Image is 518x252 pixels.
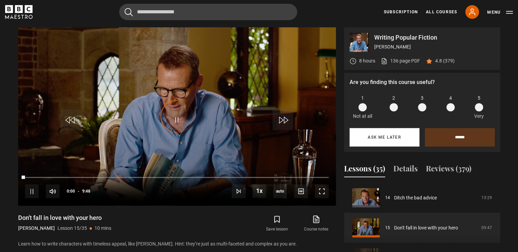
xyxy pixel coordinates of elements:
button: Next Lesson [232,184,245,198]
span: 3 [421,95,424,102]
a: 136 page PDF [381,57,420,65]
button: Details [393,163,418,177]
div: Current quality: 720p [273,184,287,198]
p: [PERSON_NAME] [374,43,495,51]
p: 8 hours [359,57,375,65]
p: [PERSON_NAME] [18,225,55,232]
button: Pause [25,184,39,198]
a: Course notes [296,214,336,234]
span: 1 [361,95,364,102]
a: All Courses [426,9,457,15]
button: Captions [294,184,308,198]
button: Fullscreen [315,184,329,198]
video-js: Video Player [18,27,336,206]
button: Toggle navigation [487,9,513,16]
p: 10 mins [94,225,111,232]
a: Ditch the bad advice [394,194,437,201]
h1: Don't fall in love with your hero [18,214,111,222]
button: Lessons (35) [344,163,385,177]
span: - [78,189,79,194]
p: 4.8 (379) [435,57,455,65]
button: Reviews (379) [426,163,471,177]
button: Submit the search query [125,8,133,16]
span: 5 [478,95,480,102]
span: 4 [449,95,452,102]
button: Save lesson [257,214,296,234]
div: Progress Bar [25,177,328,178]
p: Very [472,113,486,120]
p: Writing Popular Fiction [374,34,495,41]
span: auto [273,184,287,198]
a: Don't fall in love with your hero [394,224,458,232]
p: Learn how to write characters with timeless appeal, like [PERSON_NAME]. Hint: they’re just as mul... [18,240,336,248]
input: Search [119,4,297,20]
span: 0:00 [67,185,75,197]
span: 9:48 [82,185,90,197]
svg: BBC Maestro [5,5,33,19]
button: Mute [46,184,60,198]
a: Subscription [384,9,418,15]
p: Are you finding this course useful? [350,78,495,86]
button: Ask me later [350,128,419,146]
span: 2 [392,95,395,102]
p: Not at all [353,113,372,120]
button: Playback Rate [252,184,266,198]
p: Lesson 15/35 [58,225,87,232]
